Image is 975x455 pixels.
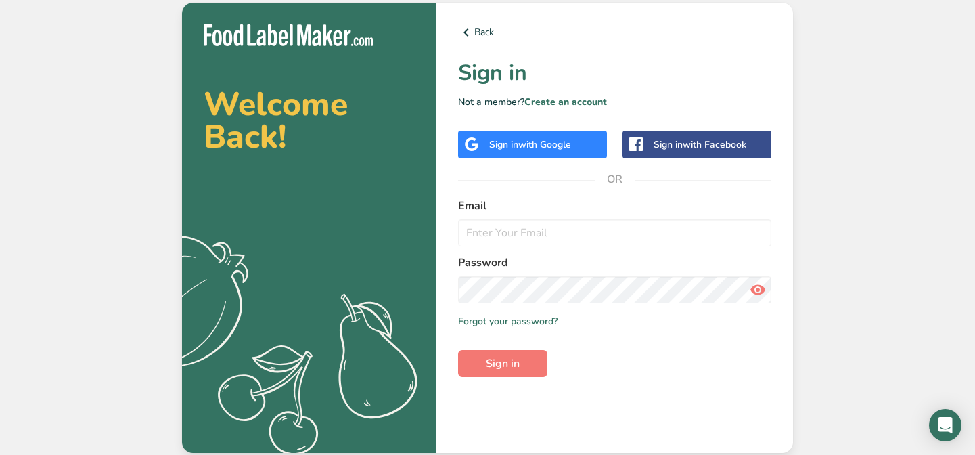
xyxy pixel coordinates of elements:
[486,355,520,372] span: Sign in
[929,409,961,441] div: Open Intercom Messenger
[683,138,746,151] span: with Facebook
[595,159,635,200] span: OR
[204,88,415,153] h2: Welcome Back!
[654,137,746,152] div: Sign in
[524,95,607,108] a: Create an account
[518,138,571,151] span: with Google
[458,24,771,41] a: Back
[458,219,771,246] input: Enter Your Email
[458,57,771,89] h1: Sign in
[204,24,373,47] img: Food Label Maker
[458,350,547,377] button: Sign in
[458,198,771,214] label: Email
[489,137,571,152] div: Sign in
[458,95,771,109] p: Not a member?
[458,314,558,328] a: Forgot your password?
[458,255,771,271] label: Password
